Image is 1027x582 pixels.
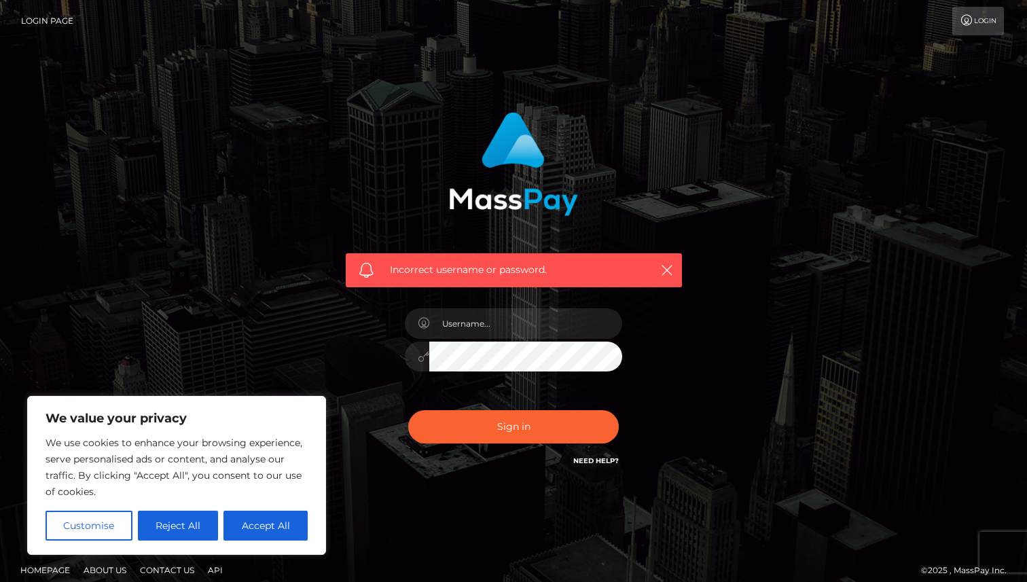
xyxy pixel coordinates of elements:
[46,435,308,500] p: We use cookies to enhance your browsing experience, serve personalised ads or content, and analys...
[390,263,638,277] span: Incorrect username or password.
[223,511,308,541] button: Accept All
[952,7,1004,35] a: Login
[78,560,132,581] a: About Us
[408,410,619,443] button: Sign in
[921,563,1017,578] div: © 2025 , MassPay Inc.
[134,560,200,581] a: Contact Us
[46,511,132,541] button: Customise
[15,560,75,581] a: Homepage
[449,112,578,216] img: MassPay Login
[46,410,308,426] p: We value your privacy
[573,456,619,465] a: Need Help?
[202,560,228,581] a: API
[429,308,622,339] input: Username...
[27,396,326,555] div: We value your privacy
[138,511,219,541] button: Reject All
[21,7,73,35] a: Login Page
